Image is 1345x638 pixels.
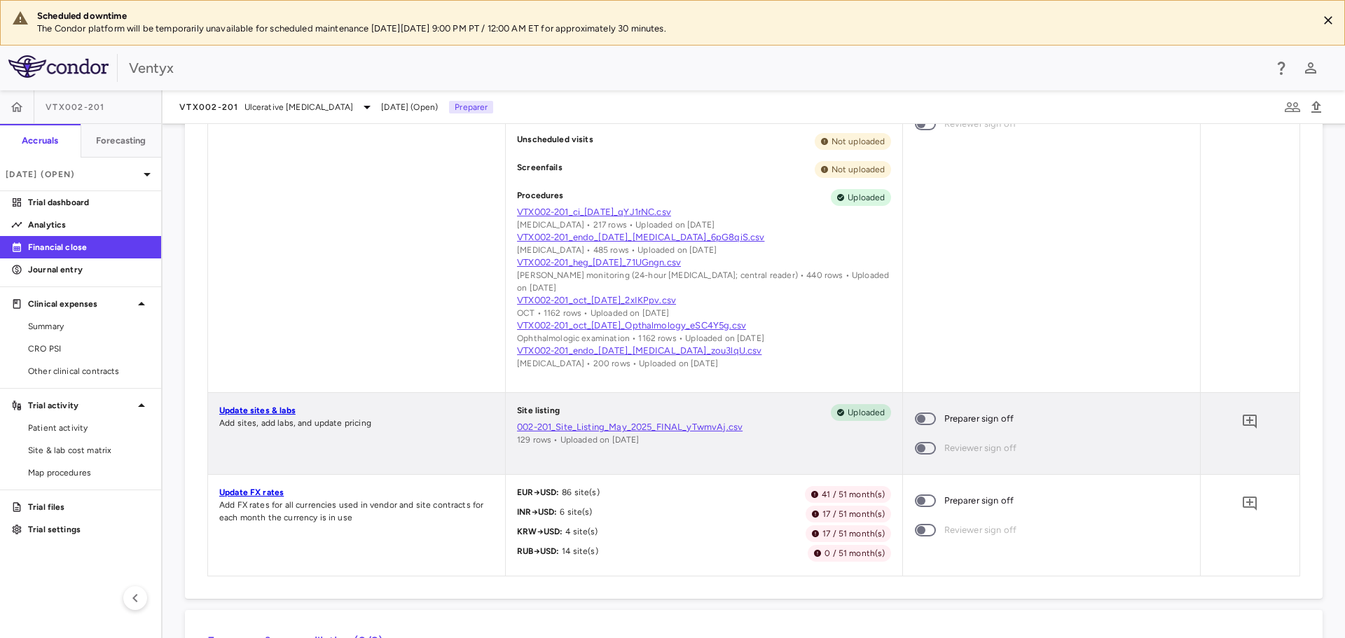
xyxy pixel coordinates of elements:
[817,508,890,520] span: 17 / 51 month(s)
[22,134,58,147] h6: Accruals
[517,546,559,556] span: RUB → USD :
[517,345,890,357] a: VTX002-201_endo_[DATE]_[MEDICAL_DATA]_zou3lqU.csv
[517,206,890,219] a: VTX002-201_ci_[DATE]_qYJ1rNC.csv
[28,241,150,254] p: Financial close
[816,488,890,501] span: 41 / 51 month(s)
[28,523,150,536] p: Trial settings
[517,231,890,244] a: VTX002-201_endo_[DATE]_[MEDICAL_DATA]_6pG8qiS.csv
[219,418,371,428] span: Add sites, add labs, and update pricing
[826,135,891,148] span: Not uploaded
[944,522,1017,538] span: Reviewer sign off
[517,270,889,293] span: [PERSON_NAME] monitoring (24-hour [MEDICAL_DATA]; central reader) • 440 rows • Uploaded on [DATE]
[842,191,890,204] span: Uploaded
[1241,413,1258,430] svg: Add comment
[517,220,715,230] span: [MEDICAL_DATA] • 217 rows • Uploaded on [DATE]
[219,405,296,415] a: Update sites & labs
[28,298,133,310] p: Clinical expenses
[563,527,598,536] span: 4 site(s)
[557,507,592,517] span: 6 site(s)
[28,219,150,231] p: Analytics
[219,487,284,497] a: Update FX rates
[28,263,150,276] p: Journal entry
[28,399,133,412] p: Trial activity
[28,466,150,479] span: Map procedures
[819,547,890,560] span: 0 / 51 month(s)
[944,411,1014,427] span: Preparer sign off
[46,102,105,113] span: VTX002-201
[28,422,150,434] span: Patient activity
[37,22,1306,35] p: The Condor platform will be temporarily unavailable for scheduled maintenance [DATE][DATE] 9:00 P...
[559,487,600,497] span: 86 site(s)
[517,421,890,434] a: 002-201_Site_Listing_May_2025_FINAL_yTwmvAj.csv
[944,441,1017,456] span: Reviewer sign off
[28,501,150,513] p: Trial files
[517,308,669,318] span: OCT • 1162 rows • Uploaded on [DATE]
[28,365,150,377] span: Other clinical contracts
[96,134,146,147] h6: Forecasting
[817,527,890,540] span: 17 / 51 month(s)
[129,57,1264,78] div: Ventyx
[1238,492,1262,515] button: Add comment
[1241,495,1258,512] svg: Add comment
[381,101,438,113] span: [DATE] (Open)
[517,319,890,332] a: VTX002-201_oct_[DATE]_Opthalmology_eSC4Y5g.csv
[517,245,717,255] span: [MEDICAL_DATA] • 485 rows • Uploaded on [DATE]
[517,404,560,421] p: Site listing
[244,101,354,113] span: Ulcerative [MEDICAL_DATA]
[28,342,150,355] span: CRO PSI
[517,507,557,517] span: INR → USD :
[1238,410,1262,434] button: Add comment
[37,10,1306,22] div: Scheduled downtime
[559,546,598,556] span: 14 site(s)
[28,196,150,209] p: Trial dashboard
[449,101,493,113] p: Preparer
[1318,10,1339,31] button: Close
[517,487,559,497] span: EUR → USD :
[944,493,1014,508] span: Preparer sign off
[517,189,564,206] p: Procedures
[517,359,718,368] span: [MEDICAL_DATA] • 200 rows • Uploaded on [DATE]
[517,527,563,536] span: KRW → USD :
[944,116,1017,132] span: Reviewer sign off
[517,333,764,343] span: Ophthalmologic examination • 1162 rows • Uploaded on [DATE]
[28,320,150,333] span: Summary
[28,444,150,457] span: Site & lab cost matrix
[826,163,891,176] span: Not uploaded
[517,256,890,269] a: VTX002-201_heg_[DATE]_71UGngn.csv
[842,406,890,419] span: Uploaded
[517,294,890,307] a: VTX002-201_oct_[DATE]_2xIKPpv.csv
[517,435,639,445] span: 129 rows • Uploaded on [DATE]
[6,168,139,181] p: [DATE] (Open)
[517,161,563,178] p: Screenfails
[219,500,483,522] span: Add FX rates for all currencies used in vendor and site contracts for each month the currency is ...
[517,133,593,150] p: Unscheduled visits
[179,102,239,113] span: VTX002-201
[8,55,109,78] img: logo-full-SnFGN8VE.png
